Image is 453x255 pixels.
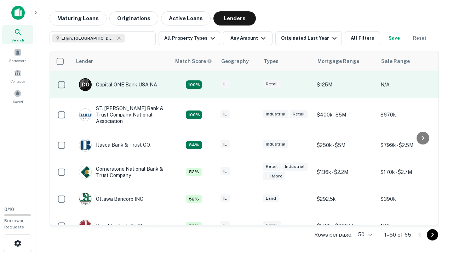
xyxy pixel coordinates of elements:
p: C O [82,81,89,89]
button: Originations [109,11,158,25]
img: picture [79,193,91,205]
img: picture [79,220,91,232]
p: 1–50 of 65 [384,231,411,239]
div: Retail [263,163,281,171]
th: Mortgage Range [313,51,377,71]
div: Retail [263,221,281,229]
div: IL [220,110,230,118]
span: Elgin, [GEOGRAPHIC_DATA], [GEOGRAPHIC_DATA] [62,35,115,41]
a: Search [2,25,33,44]
div: Industrial [282,163,308,171]
button: Go to next page [427,229,438,240]
div: IL [220,194,230,203]
img: picture [79,109,91,121]
img: picture [79,166,91,178]
button: All Filters [345,31,380,45]
span: Search [11,37,24,43]
h6: Match Score [175,57,211,65]
th: Capitalize uses an advanced AI algorithm to match your search with the best lender. The match sco... [171,51,217,71]
td: $670k [377,98,441,132]
img: picture [79,139,91,151]
td: $292.5k [313,186,377,212]
a: Contacts [2,66,33,85]
th: Geography [217,51,259,71]
div: IL [220,221,230,229]
td: $390k [377,186,441,212]
button: Save your search to get updates of matches that match your search criteria. [383,31,406,45]
td: N/A [377,212,441,239]
a: Saved [2,87,33,106]
div: Land [263,194,279,203]
th: Lender [72,51,171,71]
div: Types [264,57,279,66]
img: capitalize-icon.png [11,6,25,20]
div: Geography [221,57,249,66]
p: Rows per page: [314,231,352,239]
a: Borrowers [2,46,33,65]
td: $500k - $880.5k [313,212,377,239]
div: Originated Last Year [281,34,339,42]
div: Capital ONE Bank USA NA [79,78,157,91]
div: Capitalize uses an advanced AI algorithm to match your search with the best lender. The match sco... [186,168,202,176]
div: Capitalize uses an advanced AI algorithm to match your search with the best lender. The match sco... [186,222,202,230]
button: Any Amount [223,31,273,45]
span: Borrower Requests [4,218,24,229]
td: $136k - $2.2M [313,159,377,186]
div: Ottawa Bancorp INC [79,193,143,205]
td: $400k - $5M [313,98,377,132]
button: Maturing Loans [50,11,107,25]
div: Industrial [263,110,288,118]
td: N/A [377,71,441,98]
div: Sale Range [381,57,410,66]
td: $250k - $5M [313,132,377,159]
div: 50 [355,229,373,240]
td: $170k - $2.7M [377,159,441,186]
div: Capitalize uses an advanced AI algorithm to match your search with the best lender. The match sco... [186,80,202,89]
span: Saved [13,99,23,104]
span: 0 / 10 [4,207,14,212]
div: Retail [290,110,308,118]
div: Retail [263,80,281,88]
td: $799k - $2.5M [377,132,441,159]
div: Capitalize uses an advanced AI algorithm to match your search with the best lender. The match sco... [186,110,202,119]
div: Industrial [263,140,288,148]
button: Originated Last Year [275,31,342,45]
td: $125M [313,71,377,98]
th: Types [259,51,313,71]
button: Active Loans [161,11,211,25]
div: Capitalize uses an advanced AI algorithm to match your search with the best lender. The match sco... [186,141,202,149]
div: Lender [76,57,93,66]
div: IL [220,140,230,148]
div: IL [220,80,230,88]
span: Contacts [11,78,25,84]
button: Reset [408,31,431,45]
button: All Property Types [159,31,220,45]
div: Capitalize uses an advanced AI algorithm to match your search with the best lender. The match sco... [186,195,202,203]
div: ST. [PERSON_NAME] Bank & Trust Company, National Association [79,105,164,125]
div: Capitalize uses an advanced AI algorithm to match your search with the best lender. The match sco... [175,57,212,65]
button: Lenders [213,11,256,25]
th: Sale Range [377,51,441,71]
div: Mortgage Range [317,57,359,66]
span: Borrowers [9,58,26,63]
div: IL [220,167,230,175]
iframe: Chat Widget [418,198,453,232]
div: Cornerstone National Bank & Trust Company [79,166,164,178]
div: Itasca Bank & Trust CO. [79,139,151,152]
div: Republic Bank Of Chicago [79,220,156,232]
div: + 1 more [263,172,285,180]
